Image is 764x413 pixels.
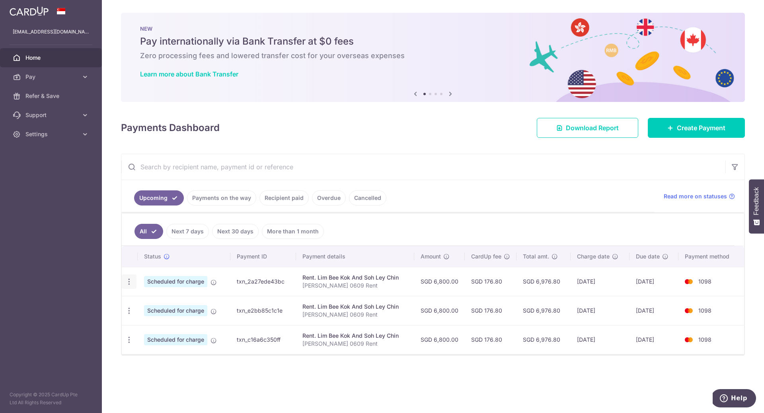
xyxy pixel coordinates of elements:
[140,35,726,48] h5: Pay internationally via Bank Transfer at $0 fees
[25,73,78,81] span: Pay
[25,130,78,138] span: Settings
[140,70,238,78] a: Learn more about Bank Transfer
[414,325,465,354] td: SGD 6,800.00
[302,274,408,282] div: Rent. Lim Bee Kok And Soh Ley Chin
[523,252,549,260] span: Total amt.
[571,325,629,354] td: [DATE]
[678,246,744,267] th: Payment method
[140,25,726,32] p: NEW
[566,123,619,133] span: Download Report
[144,276,207,287] span: Scheduled for charge
[465,267,516,296] td: SGD 176.80
[25,54,78,62] span: Home
[713,389,756,409] iframe: Opens a widget where you can find more information
[630,296,679,325] td: [DATE]
[144,305,207,316] span: Scheduled for charge
[212,224,259,239] a: Next 30 days
[630,267,679,296] td: [DATE]
[121,154,725,180] input: Search by recipient name, payment id or reference
[140,51,726,61] h6: Zero processing fees and lowered transfer cost for your overseas expenses
[134,224,163,239] a: All
[749,179,764,233] button: Feedback - Show survey
[516,325,571,354] td: SGD 6,976.80
[296,246,414,267] th: Payment details
[144,334,207,345] span: Scheduled for charge
[230,325,296,354] td: txn_c16a6c350ff
[571,267,629,296] td: [DATE]
[230,267,296,296] td: txn_2a27ede43bc
[10,6,49,16] img: CardUp
[414,296,465,325] td: SGD 6,800.00
[121,13,745,102] img: Bank transfer banner
[187,190,256,206] a: Payments on the way
[349,190,386,206] a: Cancelled
[516,267,571,296] td: SGD 6,976.80
[681,277,697,286] img: Bank Card
[681,306,697,315] img: Bank Card
[698,307,711,314] span: 1098
[13,28,89,36] p: [EMAIL_ADDRESS][DOMAIN_NAME]
[571,296,629,325] td: [DATE]
[302,332,408,340] div: Rent. Lim Bee Kok And Soh Ley Chin
[262,224,324,239] a: More than 1 month
[577,252,610,260] span: Charge date
[681,335,697,344] img: Bank Card
[516,296,571,325] td: SGD 6,976.80
[664,192,735,200] a: Read more on statuses
[302,303,408,311] div: Rent. Lim Bee Kok And Soh Ley Chin
[230,296,296,325] td: txn_e2bb85c1c1e
[648,118,745,138] a: Create Payment
[134,190,184,206] a: Upcoming
[630,325,679,354] td: [DATE]
[230,246,296,267] th: Payment ID
[302,311,408,319] p: [PERSON_NAME] 0609 Rent
[471,252,501,260] span: CardUp fee
[166,224,209,239] a: Next 7 days
[414,267,465,296] td: SGD 6,800.00
[302,340,408,348] p: [PERSON_NAME] 0609 Rent
[25,92,78,100] span: Refer & Save
[537,118,638,138] a: Download Report
[677,123,725,133] span: Create Payment
[698,336,711,343] span: 1098
[698,278,711,285] span: 1098
[144,252,161,260] span: Status
[465,296,516,325] td: SGD 176.80
[121,121,220,135] h4: Payments Dashboard
[25,111,78,119] span: Support
[302,282,408,290] p: [PERSON_NAME] 0609 Rent
[259,190,309,206] a: Recipient paid
[465,325,516,354] td: SGD 176.80
[636,252,660,260] span: Due date
[312,190,346,206] a: Overdue
[664,192,727,200] span: Read more on statuses
[753,187,760,215] span: Feedback
[421,252,441,260] span: Amount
